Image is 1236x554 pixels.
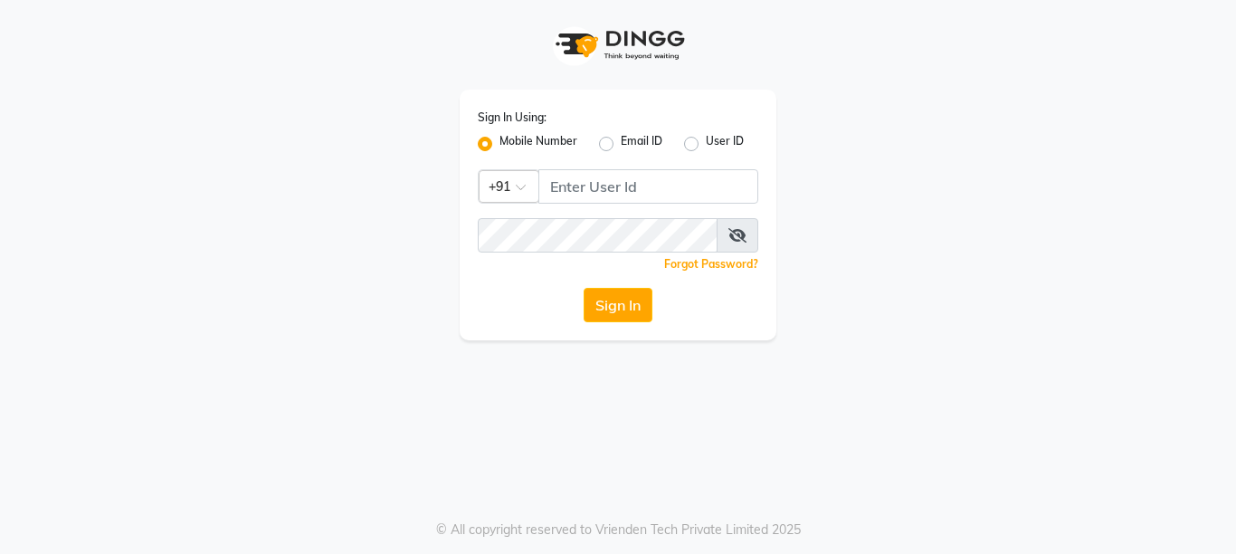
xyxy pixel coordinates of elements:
[478,218,718,253] input: Username
[538,169,758,204] input: Username
[478,110,547,126] label: Sign In Using:
[546,18,690,72] img: logo1.svg
[706,133,744,155] label: User ID
[621,133,662,155] label: Email ID
[499,133,577,155] label: Mobile Number
[664,257,758,271] a: Forgot Password?
[584,288,652,322] button: Sign In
